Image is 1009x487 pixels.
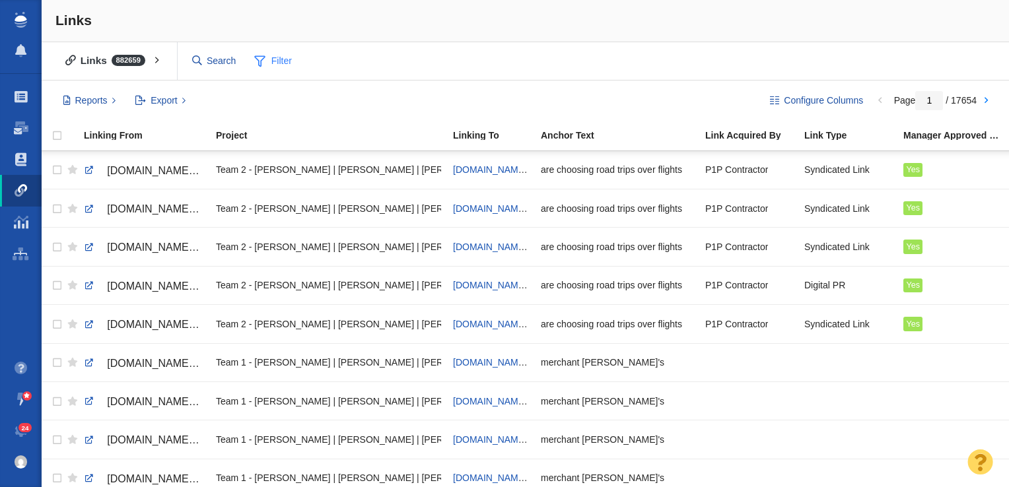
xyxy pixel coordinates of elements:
div: Team 1 - [PERSON_NAME] | [PERSON_NAME] | [PERSON_NAME]\Merchant Maverick\Merchant Maverick - Digi... [216,425,441,453]
span: Yes [906,319,920,329]
div: Team 2 - [PERSON_NAME] | [PERSON_NAME] | [PERSON_NAME]\Retrospec\Retrospec - Digital PR - [DATE] ... [216,271,441,300]
td: Syndicated Link [798,228,897,266]
a: [DOMAIN_NAME][URL][DATE] [453,164,580,175]
a: [DOMAIN_NAME][URL][US_STATE] [84,391,204,413]
div: are choosing road trips over flights [541,271,693,300]
a: [DOMAIN_NAME][URL] [453,434,551,445]
div: Link Acquired By [705,131,803,140]
a: [DOMAIN_NAME][URL][DATE] [84,236,204,259]
a: Link Type [804,131,902,142]
div: merchant [PERSON_NAME]'s [541,387,693,415]
div: merchant [PERSON_NAME]'s [541,348,693,377]
a: [DOMAIN_NAME][URL] [453,357,551,368]
span: [DOMAIN_NAME][URL][US_STATE] [107,358,277,369]
div: Team 1 - [PERSON_NAME] | [PERSON_NAME] | [PERSON_NAME]\Merchant Maverick\Merchant Maverick - Digi... [216,387,441,415]
span: Yes [906,280,920,290]
a: [DOMAIN_NAME][URL][DATE] [453,319,580,329]
div: are choosing road trips over flights [541,194,693,222]
td: Digital PR [798,266,897,304]
span: Yes [906,242,920,251]
div: Team 2 - [PERSON_NAME] | [PERSON_NAME] | [PERSON_NAME]\Retrospec\Retrospec - Digital PR - [DATE] ... [216,232,441,261]
td: Syndicated Link [798,189,897,228]
td: Syndicated Link [798,305,897,343]
span: Configure Columns [784,94,863,108]
a: [DOMAIN_NAME][URL][DATE] [453,203,580,214]
a: [DOMAIN_NAME][URL][US_STATE] [84,352,204,375]
a: [DOMAIN_NAME][URL][DATE] [84,198,204,220]
td: P1P Contractor [699,305,798,343]
a: [DOMAIN_NAME][URL] [453,472,551,483]
div: merchant [PERSON_NAME]'s [541,425,693,453]
span: P1P Contractor [705,318,768,330]
div: Team 2 - [PERSON_NAME] | [PERSON_NAME] | [PERSON_NAME]\Retrospec\Retrospec - Digital PR - [DATE] ... [216,194,441,222]
span: [DOMAIN_NAME][URL][US_STATE] [107,473,277,484]
a: Link Acquired By [705,131,803,142]
span: Page / 17654 [894,95,977,106]
div: Linking To [453,131,539,140]
a: Linking To [453,131,539,142]
button: Reports [55,90,123,112]
td: P1P Contractor [699,189,798,228]
a: Linking From [84,131,215,142]
img: buzzstream_logo_iconsimple.png [15,12,26,28]
span: [DOMAIN_NAME][URL][DATE] [107,165,252,176]
span: Yes [906,203,920,212]
img: 0a657928374d280f0cbdf2a1688580e1 [15,455,28,469]
td: P1P Contractor [699,151,798,189]
td: P1P Contractor [699,228,798,266]
span: Syndicated Link [804,241,870,253]
span: [DOMAIN_NAME][URL][DATE] [107,242,252,253]
span: [DOMAIN_NAME][URL][US_STATE] [107,396,277,407]
div: are choosing road trips over flights [541,156,693,184]
div: Project [216,131,452,140]
span: [DOMAIN_NAME][URL][US_STATE] [107,434,277,445]
a: [DOMAIN_NAME][URL][DATE] [84,275,204,298]
span: Links [55,13,92,28]
span: [DOMAIN_NAME][URL][DATE] [107,319,252,330]
span: Filter [247,49,300,74]
span: Syndicated Link [804,318,870,330]
span: P1P Contractor [705,241,768,253]
a: Anchor Text [541,131,704,142]
td: Syndicated Link [798,151,897,189]
span: P1P Contractor [705,279,768,291]
div: Team 1 - [PERSON_NAME] | [PERSON_NAME] | [PERSON_NAME]\Merchant Maverick\Merchant Maverick - Digi... [216,348,441,377]
div: Team 2 - [PERSON_NAME] | [PERSON_NAME] | [PERSON_NAME]\Retrospec\Retrospec - Digital PR - [DATE] ... [216,156,441,184]
span: Digital PR [804,279,845,291]
span: Export [151,94,177,108]
a: [DOMAIN_NAME][URL][US_STATE] [84,429,204,451]
div: are choosing road trips over flights [541,232,693,261]
td: P1P Contractor [699,266,798,304]
div: Link Type [804,131,902,140]
a: [DOMAIN_NAME][URL][DATE] [453,280,580,290]
span: Syndicated Link [804,164,870,176]
div: Team 2 - [PERSON_NAME] | [PERSON_NAME] | [PERSON_NAME]\Retrospec\Retrospec - Digital PR - [DATE] ... [216,309,441,338]
span: [DOMAIN_NAME][URL][DATE] [107,280,252,292]
span: Reports [75,94,108,108]
span: [DOMAIN_NAME][URL][DATE] [107,203,252,214]
div: Anchor Text [541,131,704,140]
a: [DOMAIN_NAME][URL][DATE] [84,160,204,182]
a: [DOMAIN_NAME][URL][DATE] [84,313,204,336]
span: Syndicated Link [804,203,870,214]
span: Yes [906,165,920,174]
span: P1P Contractor [705,164,768,176]
a: [DOMAIN_NAME][URL][DATE] [453,242,580,252]
a: [DOMAIN_NAME][URL] [453,396,551,406]
button: Export [128,90,193,112]
span: P1P Contractor [705,203,768,214]
div: are choosing road trips over flights [541,309,693,338]
input: Search [187,49,242,73]
span: 24 [18,423,32,433]
button: Configure Columns [763,90,871,112]
div: Linking From [84,131,215,140]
